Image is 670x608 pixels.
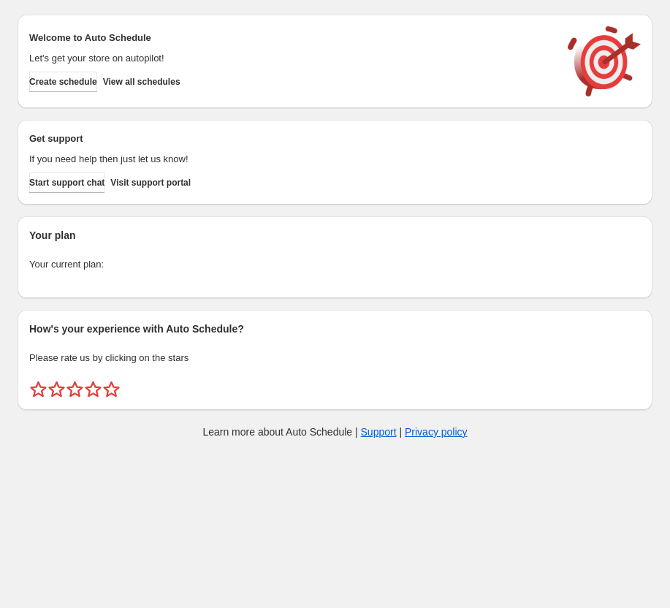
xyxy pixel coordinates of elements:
p: If you need help then just let us know! [29,152,553,167]
span: Start support chat [29,177,104,189]
h2: Welcome to Auto Schedule [29,31,553,45]
button: View all schedules [103,72,180,92]
h2: How's your experience with Auto Schedule? [29,322,641,336]
a: Support [361,426,397,438]
h2: Your plan [29,228,641,243]
p: Learn more about Auto Schedule | | [202,425,467,439]
button: Create schedule [29,72,97,92]
span: Visit support portal [110,177,191,189]
p: Please rate us by clicking on the stars [29,351,641,365]
a: Start support chat [29,172,104,193]
a: Visit support portal [110,172,191,193]
p: Let's get your store on autopilot! [29,51,553,66]
h2: Get support [29,132,553,146]
p: Your current plan: [29,257,641,272]
span: Create schedule [29,76,97,88]
span: View all schedules [103,76,180,88]
a: Privacy policy [405,426,468,438]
